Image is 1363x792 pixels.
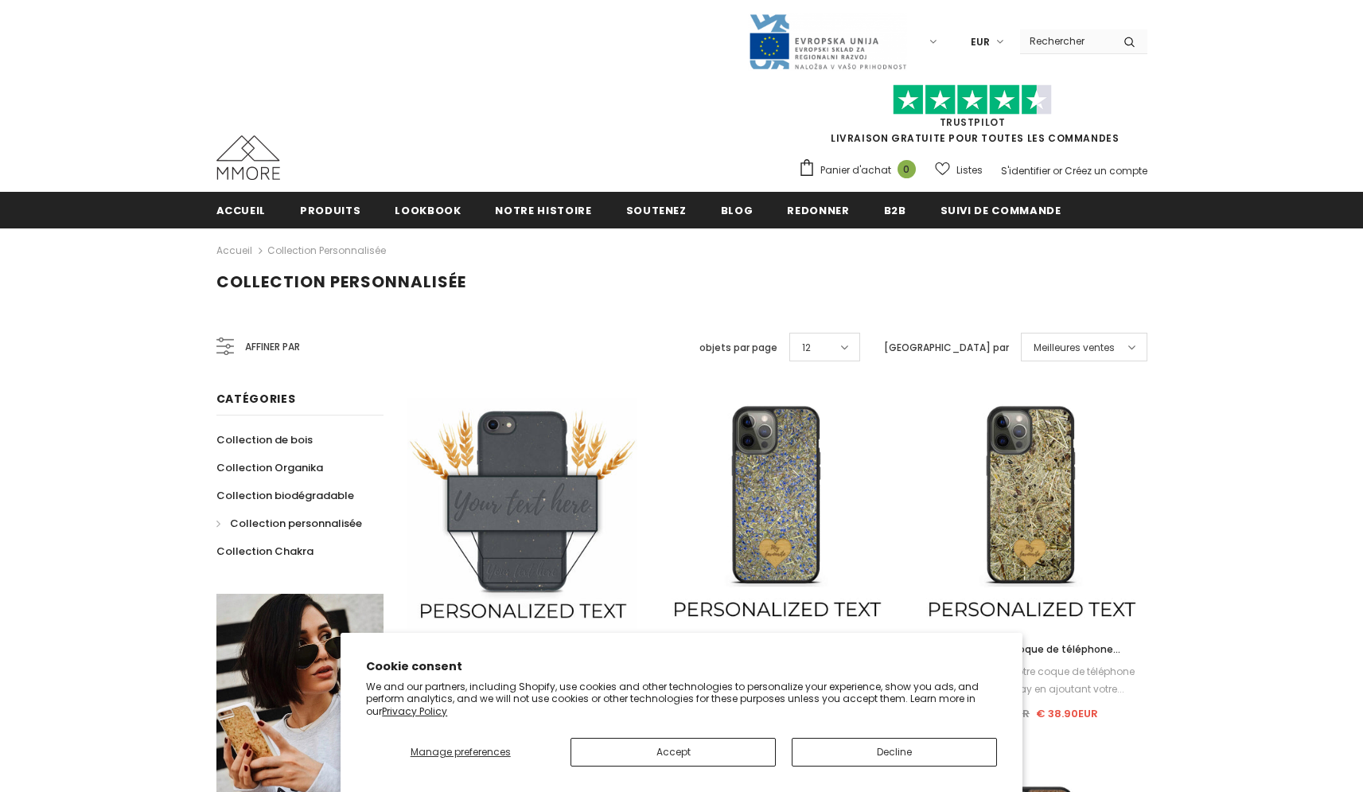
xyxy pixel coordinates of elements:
[267,244,386,257] a: Collection personnalisée
[748,34,907,48] a: Javni Razpis
[216,544,313,559] span: Collection Chakra
[884,203,906,218] span: B2B
[884,192,906,228] a: B2B
[792,738,997,767] button: Decline
[366,738,555,767] button: Manage preferences
[1001,164,1050,178] a: S'identifier
[216,432,313,447] span: Collection de bois
[1053,164,1062,178] span: or
[395,203,461,218] span: Lookbook
[798,158,924,182] a: Panier d'achat 0
[216,192,267,228] a: Accueil
[216,391,296,407] span: Catégories
[893,84,1052,115] img: Faites confiance aux étoiles pilotes
[940,192,1061,228] a: Suivi de commande
[216,482,354,509] a: Collection biodégradable
[916,663,1147,698] div: ❤️ Personnalisez votre coque de téléphone Organic Alpine Hay en ajoutant votre...
[216,271,466,293] span: Collection personnalisée
[245,338,300,356] span: Affiner par
[230,516,362,531] span: Collection personnalisée
[971,34,990,50] span: EUR
[787,203,849,218] span: Redonner
[495,192,591,228] a: Notre histoire
[300,192,360,228] a: Produits
[216,460,323,475] span: Collection Organika
[300,203,360,218] span: Produits
[216,203,267,218] span: Accueil
[699,340,777,356] label: objets par page
[216,509,362,537] a: Collection personnalisée
[802,340,811,356] span: 12
[1065,164,1147,178] a: Créez un compte
[495,203,591,218] span: Notre histoire
[898,160,916,178] span: 0
[216,241,252,260] a: Accueil
[1020,29,1112,53] input: Search Site
[366,681,997,718] p: We and our partners, including Shopify, use cookies and other technologies to personalize your ex...
[626,192,687,228] a: soutenez
[216,135,280,180] img: Cas MMORE
[395,192,461,228] a: Lookbook
[965,706,1030,721] span: € 44.90EUR
[820,162,891,178] span: Panier d'achat
[721,192,754,228] a: Blog
[787,192,849,228] a: Redonner
[1034,340,1115,356] span: Meilleures ventes
[916,641,1147,658] a: Alpine Hay - Coque de téléphone personnalisée - Cadeau personnalisé
[216,426,313,454] a: Collection de bois
[940,203,1061,218] span: Suivi de commande
[1036,706,1098,721] span: € 38.90EUR
[884,340,1009,356] label: [GEOGRAPHIC_DATA] par
[366,658,997,675] h2: Cookie consent
[216,537,313,565] a: Collection Chakra
[626,203,687,218] span: soutenez
[956,162,983,178] span: Listes
[940,115,1006,129] a: TrustPilot
[411,745,511,759] span: Manage preferences
[748,13,907,71] img: Javni Razpis
[938,642,1124,673] span: Alpine Hay - Coque de téléphone personnalisée - Cadeau personnalisé
[798,92,1147,145] span: LIVRAISON GRATUITE POUR TOUTES LES COMMANDES
[382,704,447,718] a: Privacy Policy
[935,156,983,184] a: Listes
[721,203,754,218] span: Blog
[571,738,776,767] button: Accept
[216,454,323,482] a: Collection Organika
[216,488,354,503] span: Collection biodégradable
